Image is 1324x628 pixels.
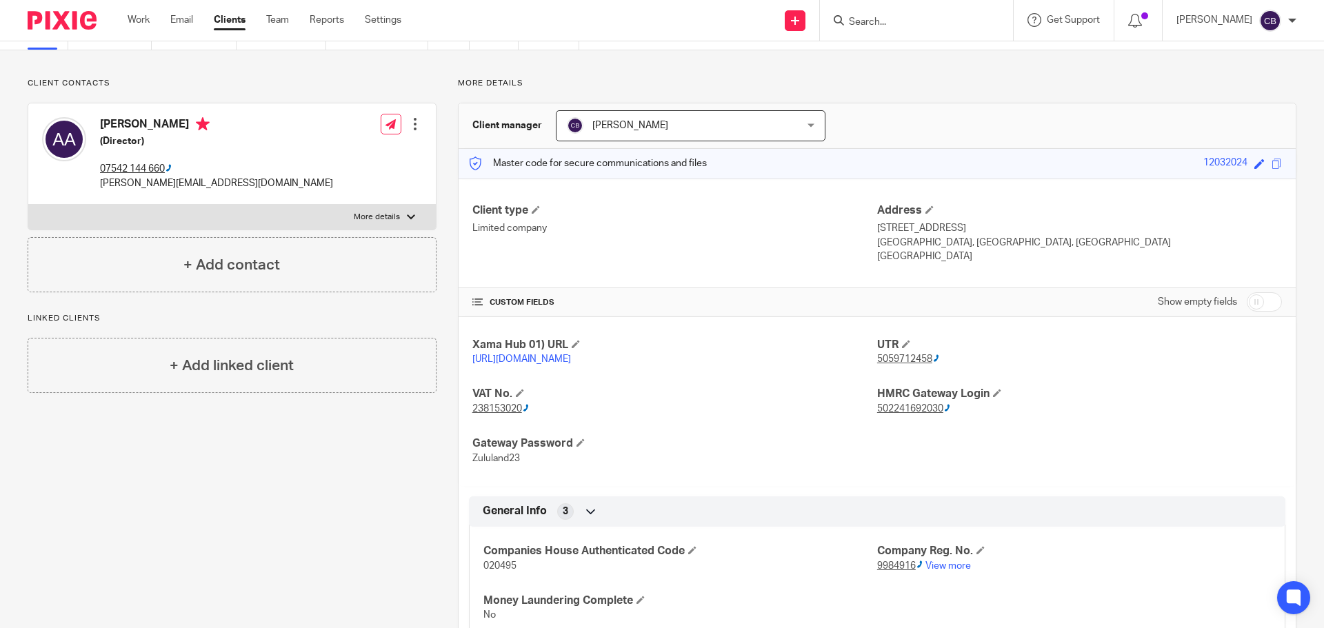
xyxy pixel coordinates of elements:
[100,134,333,148] h5: (Director)
[469,156,707,170] p: Master code for secure communications and files
[100,117,333,134] h4: [PERSON_NAME]
[877,203,1282,218] h4: Address
[877,236,1282,250] p: [GEOGRAPHIC_DATA], [GEOGRAPHIC_DATA], [GEOGRAPHIC_DATA]
[592,121,668,130] span: [PERSON_NAME]
[877,404,951,414] ctc: Call 502241692030 with Linkus Desktop Client
[28,78,437,89] p: Client contacts
[100,164,165,174] ctcspan: 07542 144 660
[1203,156,1247,172] div: 12032024
[183,254,280,276] h4: + Add contact
[196,117,210,131] i: Primary
[925,561,971,571] a: View more
[472,454,520,463] span: Zululand23
[472,436,877,451] h4: Gateway Password
[877,387,1282,401] h4: HMRC Gateway Login
[170,355,294,376] h4: + Add linked client
[214,13,245,27] a: Clients
[365,13,401,27] a: Settings
[1176,13,1252,27] p: [PERSON_NAME]
[483,594,877,608] h4: Money Laundering Complete
[1158,295,1237,309] label: Show empty fields
[1047,15,1100,25] span: Get Support
[877,404,943,414] ctcspan: 502241692030
[1259,10,1281,32] img: svg%3E
[483,561,516,571] span: 020495
[472,387,877,401] h4: VAT No.
[100,164,172,174] ctc: Call 07542 144 660 with Linkus Desktop Client
[877,221,1282,235] p: [STREET_ADDRESS]
[472,354,571,364] a: [URL][DOMAIN_NAME]
[472,119,542,132] h3: Client manager
[877,561,923,571] ctc: Call 9984916 with Linkus Desktop Client
[563,505,568,518] span: 3
[170,13,193,27] a: Email
[310,13,344,27] a: Reports
[483,504,547,518] span: General Info
[877,354,932,364] ctcspan: 5059712458
[877,338,1282,352] h4: UTR
[458,78,1296,89] p: More details
[128,13,150,27] a: Work
[877,544,1271,558] h4: Company Reg. No.
[472,203,877,218] h4: Client type
[877,354,940,364] ctc: Call 5059712458 with Linkus Desktop Client
[354,212,400,223] p: More details
[100,176,333,190] p: [PERSON_NAME][EMAIL_ADDRESS][DOMAIN_NAME]
[472,404,522,414] ctcspan: 238153020
[42,117,86,161] img: svg%3E
[266,13,289,27] a: Team
[28,313,437,324] p: Linked clients
[483,610,496,620] span: No
[877,561,916,571] ctcspan: 9984916
[28,11,97,30] img: Pixie
[472,338,877,352] h4: Xama Hub 01) URL
[472,404,530,414] ctc: Call 238153020 with Linkus Desktop Client
[847,17,972,29] input: Search
[472,221,877,235] p: Limited company
[567,117,583,134] img: svg%3E
[483,544,877,558] h4: Companies House Authenticated Code
[877,250,1282,263] p: [GEOGRAPHIC_DATA]
[472,297,877,308] h4: CUSTOM FIELDS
